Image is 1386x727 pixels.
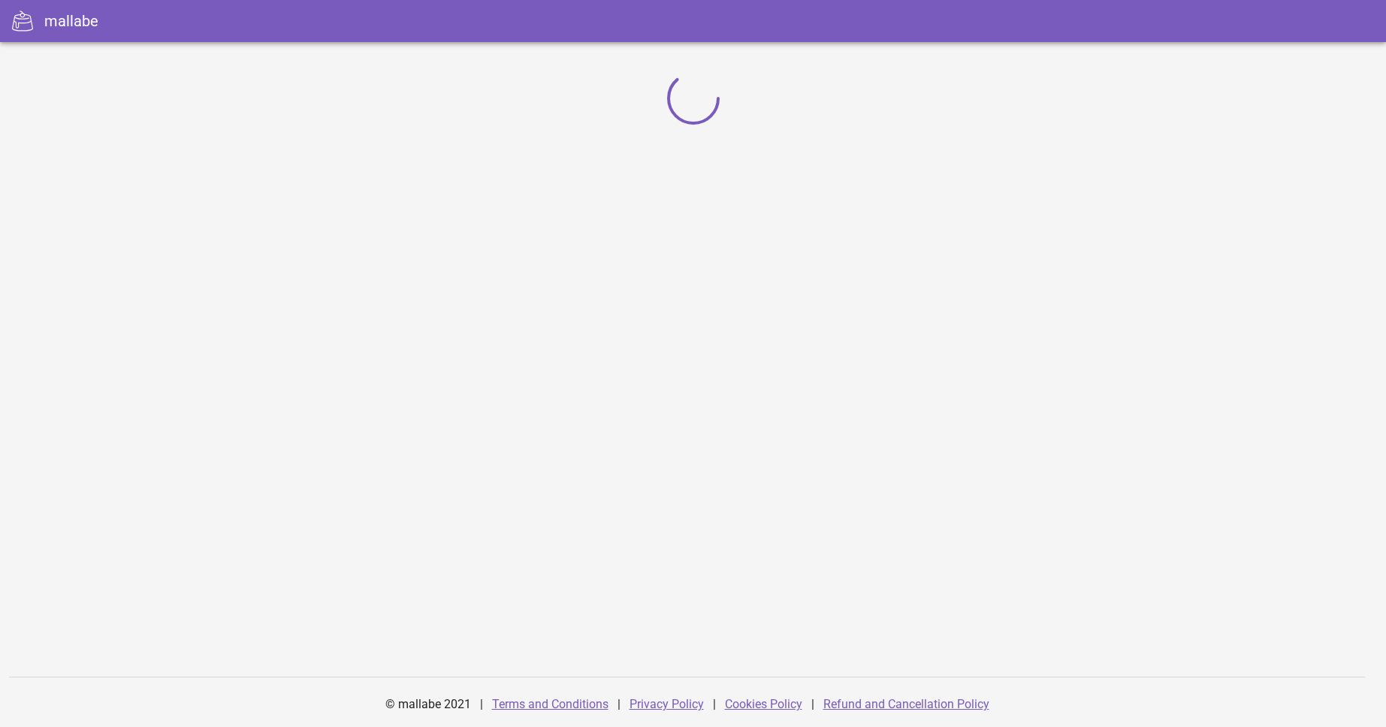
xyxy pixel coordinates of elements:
a: Privacy Policy [630,697,704,711]
div: | [480,686,483,722]
a: Refund and Cancellation Policy [823,697,989,711]
a: Terms and Conditions [492,697,608,711]
div: mallabe [44,10,98,32]
div: | [811,686,814,722]
a: Cookies Policy [725,697,802,711]
div: | [713,686,716,722]
div: | [618,686,621,722]
div: © mallabe 2021 [376,686,480,722]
